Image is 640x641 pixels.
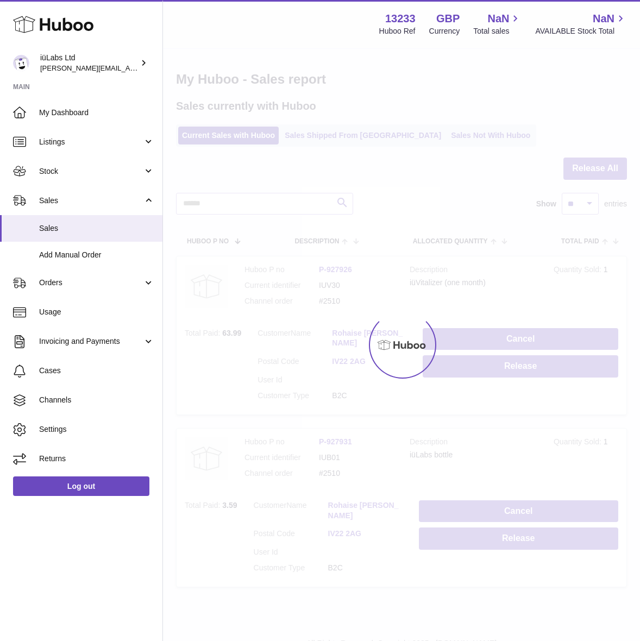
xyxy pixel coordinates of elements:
span: Orders [39,278,143,288]
a: Log out [13,476,149,496]
span: My Dashboard [39,108,154,118]
span: Sales [39,196,143,206]
span: Cases [39,366,154,376]
span: AVAILABLE Stock Total [535,26,627,36]
span: Listings [39,137,143,147]
span: Returns [39,454,154,464]
span: Total sales [473,26,522,36]
div: iüLabs Ltd [40,53,138,73]
a: NaN AVAILABLE Stock Total [535,11,627,36]
strong: 13233 [385,11,416,26]
span: Settings [39,424,154,435]
span: NaN [487,11,509,26]
span: Add Manual Order [39,250,154,260]
a: NaN Total sales [473,11,522,36]
div: Currency [429,26,460,36]
span: Channels [39,395,154,405]
strong: GBP [436,11,460,26]
span: NaN [593,11,614,26]
div: Huboo Ref [379,26,416,36]
span: Stock [39,166,143,177]
span: Sales [39,223,154,234]
span: Invoicing and Payments [39,336,143,347]
span: [PERSON_NAME][EMAIL_ADDRESS][DOMAIN_NAME] [40,64,218,72]
span: Usage [39,307,154,317]
img: annunziata@iulabs.co [13,55,29,71]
